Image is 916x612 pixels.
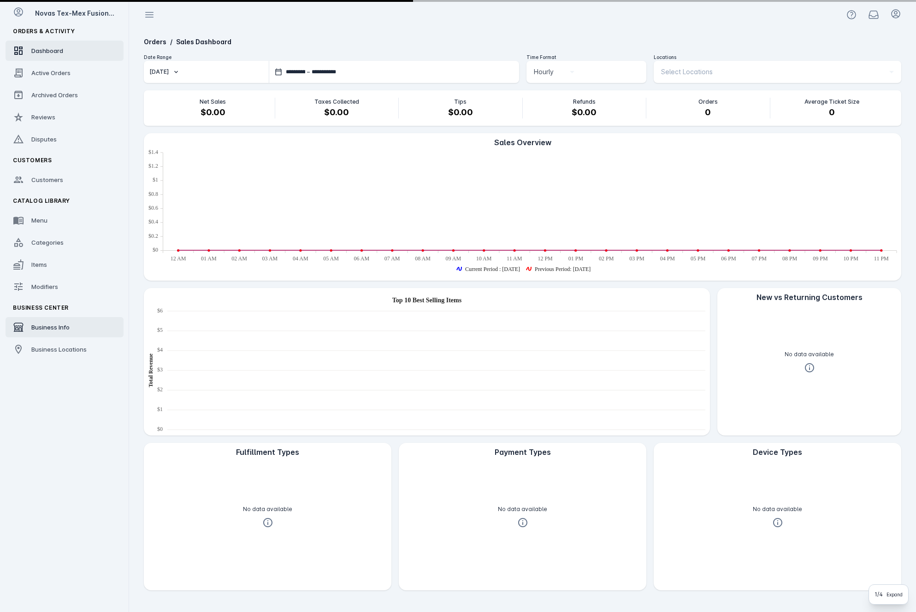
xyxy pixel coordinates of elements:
[697,250,698,251] ellipse: Tue Sep 09 2025 17:00:00 GMT-0500 (Central Daylight Time): 0, Previous Period: Sep 02
[144,137,901,148] div: Sales Overview
[813,255,828,262] text: 09 PM
[476,255,492,262] text: 10 AM
[507,255,522,262] text: 11 AM
[606,250,607,251] ellipse: Tue Sep 09 2025 14:00:00 GMT-0500 (Central Daylight Time): 0, Previous Period: Sep 02
[157,406,163,412] text: $1
[176,38,231,46] a: Sales Dashboard
[157,386,163,393] text: $2
[636,250,638,251] ellipse: Tue Sep 09 2025 15:00:00 GMT-0500 (Central Daylight Time): 0, Previous Period: Sep 02
[568,255,584,262] text: 01 PM
[157,366,163,373] text: $3
[544,250,546,251] ellipse: Tue Sep 09 2025 12:00:00 GMT-0500 (Central Daylight Time): 0, Previous Period: Sep 02
[573,98,596,106] p: Refunds
[157,327,163,333] text: $5
[269,250,271,251] ellipse: Tue Sep 09 2025 03:00:00 GMT-0500 (Central Daylight Time): 0, Previous Period: Sep 02
[6,277,124,297] a: Modifiers
[782,255,798,262] text: 08 PM
[575,250,576,251] ellipse: Tue Sep 09 2025 13:00:00 GMT-0500 (Central Daylight Time): 0, Previous Period: Sep 02
[535,266,591,272] text: Previous Period: [DATE]
[144,38,166,46] a: Orders
[13,157,52,164] span: Customers
[392,297,462,304] text: Top 10 Best Selling Items
[660,255,675,262] text: 04 PM
[6,63,124,83] a: Active Orders
[201,255,217,262] text: 01 AM
[157,347,163,353] text: $4
[526,54,647,61] div: Time Format
[526,266,591,272] g: Previous Period: Sep 02 series is showing, press enter to hide the Previous Period: Sep 02 series
[13,28,75,35] span: Orders & Activity
[629,255,644,262] text: 03 PM
[6,41,124,61] a: Dashboard
[31,283,58,290] span: Modifiers
[6,85,124,105] a: Archived Orders
[31,69,71,76] span: Active Orders
[789,250,790,251] ellipse: Tue Sep 09 2025 20:00:00 GMT-0500 (Central Daylight Time): 0, Previous Period: Sep 02
[361,250,362,251] ellipse: Tue Sep 09 2025 06:00:00 GMT-0500 (Central Daylight Time): 0, Previous Period: Sep 02
[6,232,124,253] a: Categories
[844,255,859,262] text: 10 PM
[820,250,821,251] ellipse: Tue Sep 09 2025 21:00:00 GMT-0500 (Central Daylight Time): 0, Previous Period: Sep 02
[498,505,547,513] span: No data available
[850,250,851,251] ellipse: Tue Sep 09 2025 22:00:00 GMT-0500 (Central Daylight Time): 0, Previous Period: Sep 02
[148,353,154,387] text: Total Revenue
[721,255,736,262] text: 06 PM
[239,250,240,251] ellipse: Tue Sep 09 2025 02:00:00 GMT-0500 (Central Daylight Time): 0, Previous Period: Sep 02
[599,255,614,262] text: 02 PM
[31,346,87,353] span: Business Locations
[391,250,393,251] ellipse: Tue Sep 09 2025 07:00:00 GMT-0500 (Central Daylight Time): 0, Previous Period: Sep 02
[886,591,903,598] button: Expand
[31,113,55,121] span: Reviews
[534,66,554,77] span: Hourly
[31,176,63,183] span: Customers
[465,266,520,272] text: Current Period : [DATE]
[6,254,124,275] a: Items
[6,317,124,337] a: Business Info
[323,255,339,262] text: 05 AM
[752,255,767,262] text: 07 PM
[31,47,63,54] span: Dashboard
[698,98,718,106] p: Orders
[785,350,834,359] span: No data available
[6,107,124,127] a: Reviews
[148,205,158,211] text: $0.6
[454,98,467,106] p: Tips
[300,250,301,251] ellipse: Tue Sep 09 2025 04:00:00 GMT-0500 (Central Daylight Time): 0, Previous Period: Sep 02
[415,255,431,262] text: 08 AM
[384,255,400,262] text: 07 AM
[208,250,209,251] ellipse: Tue Sep 09 2025 01:00:00 GMT-0500 (Central Daylight Time): 0, Previous Period: Sep 02
[148,149,158,155] text: $1.4
[875,590,883,599] span: 1/4
[31,324,70,331] span: Business Info
[177,250,179,251] ellipse: Tue Sep 09 2025 00:00:00 GMT-0500 (Central Daylight Time): 0, Previous Period: Sep 02
[157,426,163,432] text: $0
[149,68,169,76] div: [DATE]
[538,255,553,262] text: 12 PM
[314,98,359,106] p: Taxes Collected
[354,255,370,262] text: 06 AM
[31,135,57,143] span: Disputes
[422,250,424,251] ellipse: Tue Sep 09 2025 08:00:00 GMT-0500 (Central Daylight Time): 0, Previous Period: Sep 02
[829,106,835,118] h4: 0
[231,255,247,262] text: 02 AM
[144,148,901,281] ejs-chart: . Syncfusion interactive chart.
[453,250,454,251] ellipse: Tue Sep 09 2025 09:00:00 GMT-0500 (Central Daylight Time): 0, Previous Period: Sep 02
[262,255,278,262] text: 03 AM
[758,250,760,251] ellipse: Tue Sep 09 2025 19:00:00 GMT-0500 (Central Daylight Time): 0, Previous Period: Sep 02
[201,106,225,118] h4: $0.00
[483,250,485,251] ellipse: Tue Sep 09 2025 10:00:00 GMT-0500 (Central Daylight Time): 0, Previous Period: Sep 02
[691,255,706,262] text: 05 PM
[331,250,332,251] ellipse: Tue Sep 09 2025 05:00:00 GMT-0500 (Central Daylight Time): 0, Previous Period: Sep 02
[667,250,668,251] ellipse: Tue Sep 09 2025 16:00:00 GMT-0500 (Central Daylight Time): 0, Previous Period: Sep 02
[153,247,158,253] text: $0
[144,61,269,83] button: [DATE]
[654,54,901,61] div: Locations
[514,250,515,251] ellipse: Tue Sep 09 2025 11:00:00 GMT-0500 (Central Daylight Time): 0, Previous Period: Sep 02
[200,98,226,106] p: Net Sales
[144,292,710,439] ejs-chart: Top 10 Best Selling Items. Syncfusion interactive chart.
[445,255,461,262] text: 09 AM
[31,91,78,99] span: Archived Orders
[144,54,519,61] div: Date Range
[804,98,859,106] p: Average Ticket Size
[171,255,186,262] text: 12 AM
